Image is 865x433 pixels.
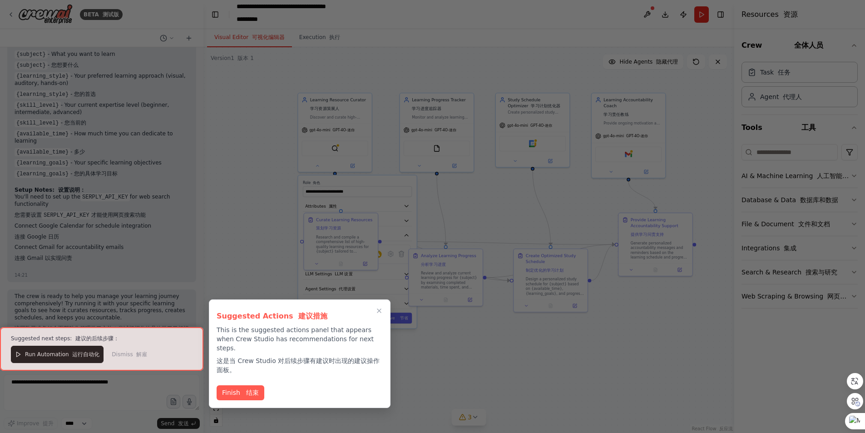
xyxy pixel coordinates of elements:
font: 建议措施 [298,312,327,320]
p: This is the suggested actions panel that appears when Crew Studio has recommendations for next st... [217,325,383,378]
font: 这是当 Crew Studio 对后续步骤有建议时出现的建议操作面板。 [217,357,380,373]
button: Hide left sidebar [209,8,222,21]
button: Finish 结束 [217,385,264,400]
h3: Suggested Actions [217,311,383,322]
button: Close walkthrough [374,305,385,316]
font: 结束 [246,389,259,396]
